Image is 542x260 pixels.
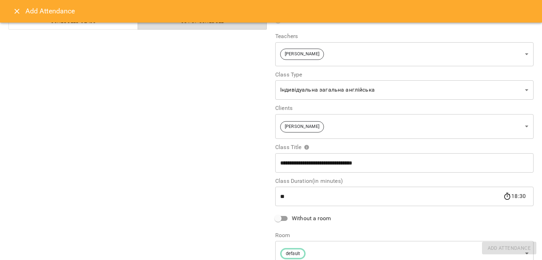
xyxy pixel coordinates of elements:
[281,123,324,130] span: [PERSON_NAME]
[275,233,534,238] label: Room
[275,72,534,78] label: Class Type
[275,144,309,150] span: Class Title
[275,80,534,100] div: Індивідуальна загальна англійська
[304,144,309,150] svg: Please specify class title or select clients
[25,6,534,17] h6: Add Attendance
[282,250,304,257] span: default
[275,114,534,139] div: [PERSON_NAME]
[275,105,534,111] label: Clients
[275,178,534,184] label: Class Duration(in minutes)
[275,42,534,66] div: [PERSON_NAME]
[8,3,25,20] button: Close
[292,214,331,223] span: Without a room
[275,33,534,39] label: Teachers
[281,51,324,57] span: [PERSON_NAME]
